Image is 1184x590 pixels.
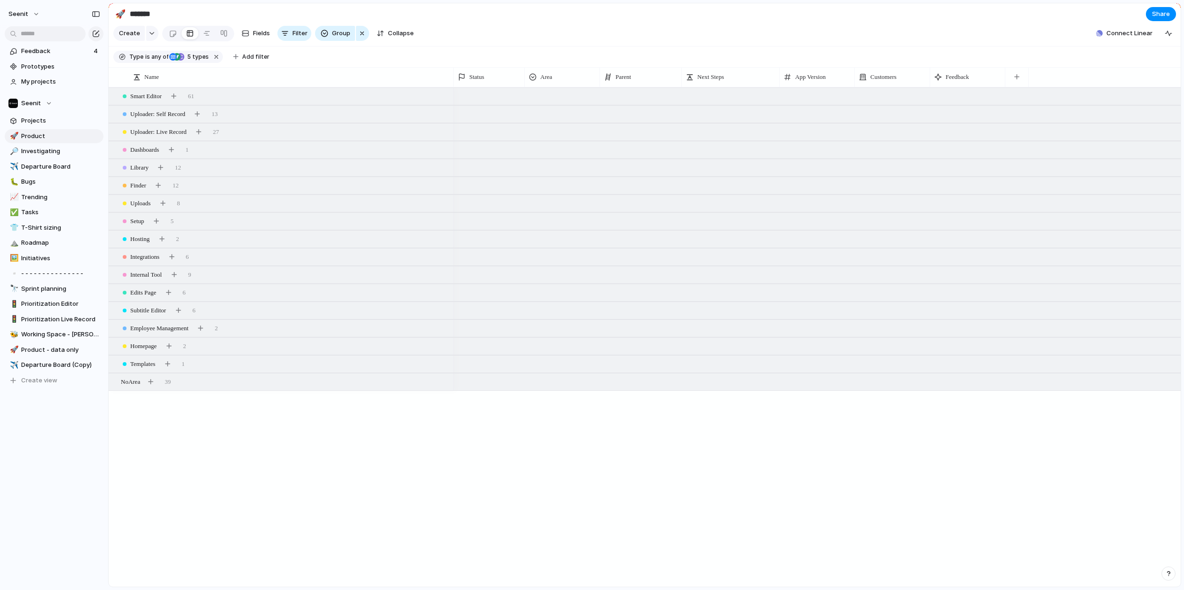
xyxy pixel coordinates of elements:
span: Subtitle Editor [130,306,166,315]
span: 6 [182,288,186,297]
span: Type [129,53,143,61]
button: 🐛 [8,177,18,186]
div: 🚀Product - data only [5,343,103,357]
div: 🚀 [10,131,16,141]
span: 2 [176,234,179,244]
button: 🚀 [8,345,18,355]
span: Edits Page [130,288,156,297]
button: Fields [238,26,274,41]
button: 🔭 [8,284,18,294]
span: Integrations [130,252,159,262]
span: Connect Linear [1106,29,1152,38]
span: Working Space - [PERSON_NAME] [21,330,100,339]
button: Create [113,26,145,41]
div: 🔎Investigating [5,144,103,158]
span: Next Steps [697,72,724,82]
span: Product - data only [21,345,100,355]
span: Investigating [21,147,100,156]
span: Bugs [21,177,100,186]
button: Group [315,26,355,41]
div: 🔎 [10,146,16,157]
span: 2 [215,324,218,333]
span: Status [469,72,484,82]
div: 🚦 [10,314,16,325]
span: Projects [21,116,100,125]
span: My projects [21,77,100,86]
div: 🔭 [10,283,16,294]
button: Filter [277,26,311,41]
span: 5 [171,217,174,226]
button: 🚦 [8,315,18,324]
button: 🔎 [8,147,18,156]
span: 8 [177,199,180,208]
a: 🚦Prioritization Editor [5,297,103,311]
a: ▫️- - - - - - - - - - - - - - - [5,266,103,280]
button: 🚦 [8,299,18,309]
a: 🐝Working Space - [PERSON_NAME] [5,327,103,342]
span: Departure Board (Copy) [21,360,100,370]
a: 🚦Prioritization Live Record [5,312,103,326]
span: 12 [175,163,181,172]
div: 👕T-Shirt sizing [5,221,103,235]
span: Smart Editor [130,92,162,101]
span: 2 [183,342,186,351]
span: Templates [130,359,155,369]
span: Create view [21,376,57,385]
button: ✅ [8,208,18,217]
span: Feedback [946,72,969,82]
button: 🖼️ [8,254,18,263]
span: Prioritization Editor [21,299,100,309]
span: 27 [213,127,219,137]
span: Dashboards [130,145,159,155]
span: No Area [121,377,140,387]
div: 📈Trending [5,190,103,204]
span: Library [130,163,149,172]
div: ✈️ [10,360,16,371]
span: 12 [173,181,179,190]
div: 🚦 [10,299,16,310]
button: Collapse [373,26,418,41]
span: App Version [795,72,826,82]
button: ⛰️ [8,238,18,248]
a: Prototypes [5,60,103,74]
a: 🚀Product [5,129,103,143]
div: 🚀 [115,8,126,20]
a: ✈️Departure Board [5,160,103,174]
a: Feedback4 [5,44,103,58]
span: Internal Tool [130,270,162,279]
span: Fields [253,29,270,38]
div: ✅Tasks [5,205,103,219]
span: 6 [192,306,196,315]
button: ✈️ [8,360,18,370]
a: My projects [5,75,103,89]
div: 📈 [10,192,16,202]
span: Product [21,132,100,141]
a: 🖼️Initiatives [5,251,103,265]
span: Filter [292,29,308,38]
span: Area [540,72,552,82]
button: 📈 [8,193,18,202]
span: Parent [616,72,631,82]
div: ✅ [10,207,16,218]
button: ✈️ [8,162,18,171]
span: Feedback [21,47,91,56]
span: T-Shirt sizing [21,223,100,233]
span: Share [1152,9,1170,19]
div: ✈️ [10,161,16,172]
div: ▫️ [10,268,16,279]
span: Sprint planning [21,284,100,294]
span: 9 [188,270,191,279]
span: 5 [184,53,192,60]
button: ▫️ [8,269,18,278]
a: ⛰️Roadmap [5,236,103,250]
a: 🔭Sprint planning [5,282,103,296]
span: Collapse [388,29,414,38]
